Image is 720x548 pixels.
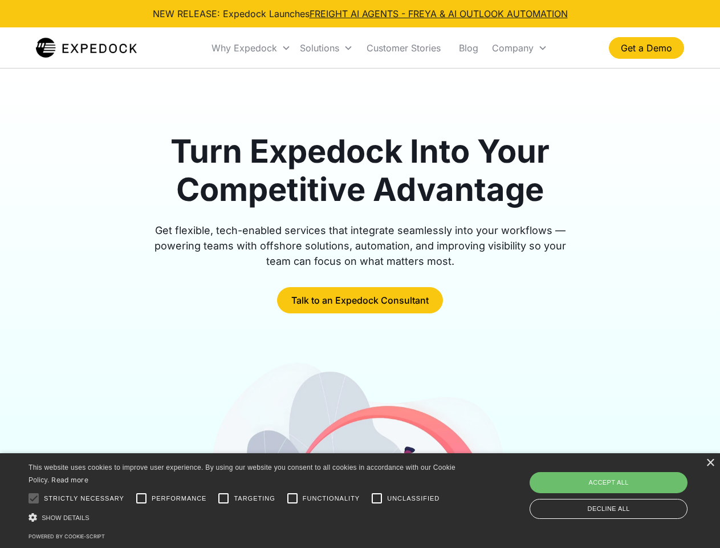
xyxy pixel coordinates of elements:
[357,29,450,67] a: Customer Stories
[300,42,339,54] div: Solutions
[530,425,720,548] iframe: Chat Widget
[609,37,684,59] a: Get a Demo
[277,287,443,313] a: Talk to an Expedock Consultant
[29,511,459,523] div: Show details
[207,29,295,67] div: Why Expedock
[153,7,568,21] div: NEW RELEASE: Expedock Launches
[295,29,357,67] div: Solutions
[487,29,552,67] div: Company
[234,494,275,503] span: Targeting
[450,29,487,67] a: Blog
[492,42,534,54] div: Company
[310,8,568,19] a: FREIGHT AI AGENTS - FREYA & AI OUTLOOK AUTOMATION
[42,514,90,521] span: Show details
[303,494,360,503] span: Functionality
[387,494,440,503] span: Unclassified
[36,37,137,59] a: home
[141,223,579,269] div: Get flexible, tech-enabled services that integrate seamlessly into your workflows — powering team...
[29,464,455,485] span: This website uses cookies to improve user experience. By using our website you consent to all coo...
[141,132,579,209] h1: Turn Expedock Into Your Competitive Advantage
[152,494,207,503] span: Performance
[51,476,88,484] a: Read more
[29,533,105,539] a: Powered by cookie-script
[36,37,137,59] img: Expedock Logo
[44,494,124,503] span: Strictly necessary
[211,42,277,54] div: Why Expedock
